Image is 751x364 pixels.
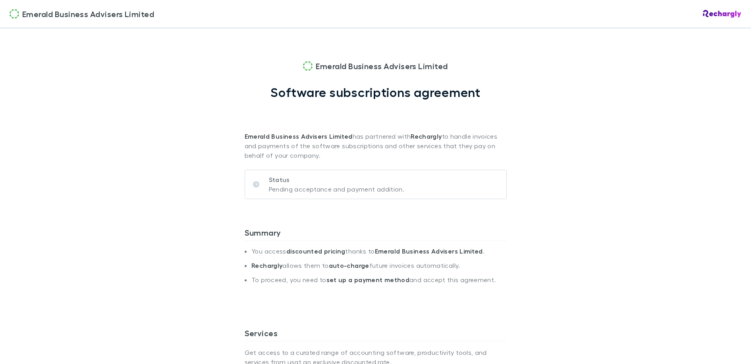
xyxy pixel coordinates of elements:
[269,184,405,194] p: Pending acceptance and payment addition.
[703,10,741,18] img: Rechargly Logo
[245,228,507,240] h3: Summary
[375,247,483,255] strong: Emerald Business Advisers Limited
[10,9,19,19] img: Emerald Business Advisers Limited's Logo
[326,276,409,284] strong: set up a payment method
[251,276,506,290] li: To proceed, you need to and accept this agreement.
[286,247,346,255] strong: discounted pricing
[251,261,506,276] li: allows them to future invoices automatically.
[316,60,448,72] span: Emerald Business Advisers Limited
[411,132,442,140] strong: Rechargly
[270,85,481,100] h1: Software subscriptions agreement
[251,261,282,269] strong: Rechargly
[245,100,507,160] p: has partnered with to handle invoices and payments of the software subscriptions and other servic...
[303,61,313,71] img: Emerald Business Advisers Limited's Logo
[251,247,506,261] li: You access thanks to .
[329,261,369,269] strong: auto-charge
[22,8,154,20] span: Emerald Business Advisers Limited
[269,175,405,184] p: Status
[245,328,507,341] h3: Services
[245,132,353,140] strong: Emerald Business Advisers Limited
